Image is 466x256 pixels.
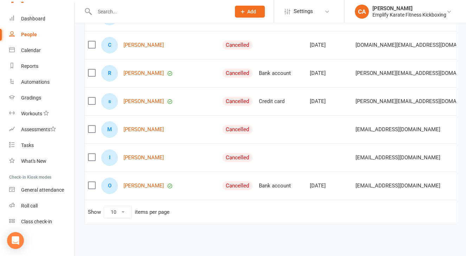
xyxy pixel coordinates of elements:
[9,58,74,74] a: Reports
[101,37,118,53] div: Charlie
[9,106,74,122] a: Workouts
[222,40,253,50] div: Cancelled
[21,79,50,85] div: Automations
[135,209,170,215] div: items per page
[9,74,74,90] a: Automations
[21,95,41,101] div: Gradings
[123,127,164,133] a: [PERSON_NAME]
[21,32,37,37] div: People
[259,70,304,76] div: Bank account
[9,198,74,214] a: Roll call
[222,69,253,78] div: Cancelled
[222,125,253,134] div: Cancelled
[21,47,41,53] div: Calendar
[21,203,38,209] div: Roll call
[235,6,265,18] button: Add
[92,7,226,17] input: Search...
[356,123,440,136] span: [EMAIL_ADDRESS][DOMAIN_NAME]
[101,149,118,166] div: Ivonne
[21,63,38,69] div: Reports
[222,97,253,106] div: Cancelled
[310,70,349,76] div: [DATE]
[222,181,253,190] div: Cancelled
[21,142,34,148] div: Tasks
[88,206,170,218] div: Show
[123,70,164,76] a: [PERSON_NAME]
[356,179,440,192] span: [EMAIL_ADDRESS][DOMAIN_NAME]
[310,183,349,189] div: [DATE]
[123,183,164,189] a: [PERSON_NAME]
[123,98,164,104] a: [PERSON_NAME]
[21,127,56,132] div: Assessments
[7,232,24,249] div: Open Intercom Messenger
[101,65,118,82] div: Ray
[372,5,446,12] div: [PERSON_NAME]
[21,111,42,116] div: Workouts
[9,43,74,58] a: Calendar
[355,5,369,19] div: CA
[9,214,74,230] a: Class kiosk mode
[21,16,45,21] div: Dashboard
[21,219,52,224] div: Class check-in
[9,122,74,137] a: Assessments
[9,90,74,106] a: Gradings
[21,158,46,164] div: What's New
[310,98,349,104] div: [DATE]
[9,153,74,169] a: What's New
[9,11,74,27] a: Dashboard
[294,4,313,19] span: Settings
[356,151,440,164] span: [EMAIL_ADDRESS][DOMAIN_NAME]
[101,178,118,194] div: Olliver
[372,12,446,18] div: Emplify Karate Fitness Kickboxing
[9,182,74,198] a: General attendance kiosk mode
[101,121,118,138] div: Marina
[9,27,74,43] a: People
[123,42,164,48] a: [PERSON_NAME]
[247,9,256,14] span: Add
[21,187,64,193] div: General attendance
[310,42,349,48] div: [DATE]
[259,183,304,189] div: Bank account
[9,137,74,153] a: Tasks
[259,98,304,104] div: Credit card
[222,153,253,162] div: Cancelled
[123,155,164,161] a: [PERSON_NAME]
[101,93,118,110] div: silvia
